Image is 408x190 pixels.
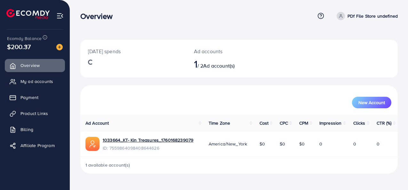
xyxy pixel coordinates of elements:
span: Cost [260,120,269,126]
span: CPM [299,120,308,126]
p: Ad accounts [194,47,258,55]
span: $0 [299,141,305,147]
img: image [56,44,63,50]
span: Time Zone [209,120,230,126]
p: [DATE] spends [88,47,179,55]
span: Affiliate Program [20,142,55,149]
a: PDf File Store undefined [334,12,398,20]
a: Product Links [5,107,65,120]
img: ic-ads-acc.e4c84228.svg [85,137,100,151]
span: CPC [280,120,288,126]
a: Billing [5,123,65,136]
span: Impression [319,120,342,126]
span: $0 [280,141,285,147]
span: 0 [319,141,322,147]
img: logo [6,9,50,19]
a: Overview [5,59,65,72]
span: 1 available account(s) [85,162,130,168]
span: Billing [20,126,33,133]
span: ID: 7559864098408644626 [103,145,193,151]
img: menu [56,12,64,20]
button: New Account [352,97,391,108]
span: $200.37 [7,42,31,51]
span: Ecomdy Balance [7,35,42,42]
span: 0 [377,141,380,147]
h2: / 2 [194,58,258,70]
a: Affiliate Program [5,139,65,152]
span: Overview [20,62,40,69]
span: My ad accounts [20,78,53,85]
span: New Account [358,100,385,105]
p: PDf File Store undefined [348,12,398,20]
span: 0 [353,141,356,147]
h3: Overview [80,12,118,21]
span: Ad Account [85,120,109,126]
a: Payment [5,91,65,104]
span: Payment [20,94,38,101]
span: Clicks [353,120,365,126]
span: 1 [194,56,197,71]
a: 1033664_KT- Kin Treasures_1760168239079 [103,137,193,143]
span: CTR (%) [377,120,392,126]
span: America/New_York [209,141,247,147]
span: $0 [260,141,265,147]
span: Product Links [20,110,48,117]
a: My ad accounts [5,75,65,88]
span: Ad account(s) [203,62,235,69]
